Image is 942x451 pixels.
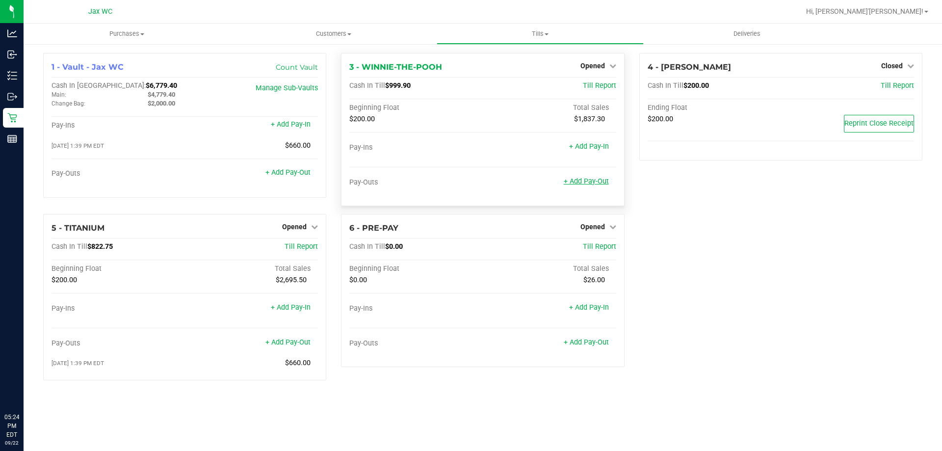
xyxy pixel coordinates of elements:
a: + Add Pay-Out [564,338,609,346]
a: Manage Sub-Vaults [256,84,318,92]
a: Deliveries [644,24,850,44]
div: Pay-Ins [349,143,483,152]
span: Cash In Till [349,242,385,251]
span: Customers [231,29,436,38]
a: Till Report [881,81,914,90]
span: Opened [282,223,307,231]
span: Cash In Till [349,81,385,90]
span: [DATE] 1:39 PM EDT [52,142,104,149]
span: Main: [52,91,66,98]
div: Pay-Outs [52,169,185,178]
span: $0.00 [385,242,403,251]
a: + Add Pay-In [569,142,609,151]
inline-svg: Retail [7,113,17,123]
p: 09/22 [4,439,19,447]
div: Pay-Ins [52,304,185,313]
span: Closed [881,62,903,70]
span: $4,779.40 [148,91,175,98]
div: Pay-Ins [52,121,185,130]
span: 4 - [PERSON_NAME] [648,62,731,72]
span: Tills [437,29,643,38]
div: Pay-Outs [52,339,185,348]
span: $660.00 [285,359,311,367]
span: [DATE] 1:39 PM EDT [52,360,104,367]
div: Pay-Ins [349,304,483,313]
a: Till Report [583,81,616,90]
span: Reprint Close Receipt [844,119,914,128]
span: Opened [580,223,605,231]
span: $999.90 [385,81,411,90]
button: Reprint Close Receipt [844,115,914,133]
a: + Add Pay-In [569,303,609,312]
span: $200.00 [349,115,375,123]
span: $1,837.30 [574,115,605,123]
span: Cash In [GEOGRAPHIC_DATA]: [52,81,146,90]
span: $200.00 [648,115,673,123]
a: Count Vault [276,63,318,72]
a: Customers [230,24,437,44]
a: Till Report [583,242,616,251]
inline-svg: Inventory [7,71,17,80]
span: 5 - TITANIUM [52,223,105,233]
div: Beginning Float [349,104,483,112]
span: $26.00 [583,276,605,284]
span: $2,695.50 [276,276,307,284]
a: + Add Pay-Out [564,177,609,186]
a: Till Report [285,242,318,251]
span: Cash In Till [52,242,87,251]
span: 6 - PRE-PAY [349,223,398,233]
a: + Add Pay-In [271,120,311,129]
span: $2,000.00 [148,100,175,107]
span: $822.75 [87,242,113,251]
span: $200.00 [52,276,77,284]
inline-svg: Inbound [7,50,17,59]
div: Ending Float [648,104,781,112]
span: Cash In Till [648,81,683,90]
span: Deliveries [720,29,774,38]
a: + Add Pay-In [271,303,311,312]
span: Opened [580,62,605,70]
span: $0.00 [349,276,367,284]
span: $200.00 [683,81,709,90]
div: Pay-Outs [349,339,483,348]
a: Purchases [24,24,230,44]
span: Jax WC [88,7,112,16]
div: Total Sales [185,265,318,273]
a: + Add Pay-Out [265,168,311,177]
a: Tills [437,24,643,44]
div: Total Sales [483,104,616,112]
div: Pay-Outs [349,178,483,187]
span: 3 - WINNIE-THE-POOH [349,62,442,72]
span: Hi, [PERSON_NAME]'[PERSON_NAME]! [806,7,923,15]
span: 1 - Vault - Jax WC [52,62,124,72]
span: Change Bag: [52,100,85,107]
div: Total Sales [483,265,616,273]
div: Beginning Float [52,265,185,273]
inline-svg: Reports [7,134,17,144]
a: + Add Pay-Out [265,338,311,346]
span: $660.00 [285,141,311,150]
inline-svg: Outbound [7,92,17,102]
inline-svg: Analytics [7,28,17,38]
span: $6,779.40 [146,81,177,90]
div: Beginning Float [349,265,483,273]
span: Purchases [24,29,230,38]
p: 05:24 PM EDT [4,413,19,439]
